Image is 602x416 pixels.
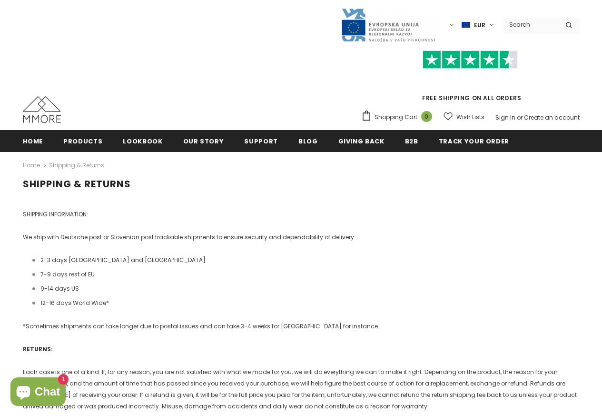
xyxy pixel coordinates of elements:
a: Wish Lists [444,109,484,125]
inbox-online-store-chat: Shopify online store chat [8,377,69,408]
span: Blog [298,137,318,146]
img: MMORE Cases [23,96,61,123]
img: Javni Razpis [341,8,436,42]
span: Wish Lists [456,112,484,122]
span: Lookbook [123,137,162,146]
li: 12-16 days World Wide* [32,297,580,309]
li: 2-3 days [GEOGRAPHIC_DATA] and [GEOGRAPHIC_DATA] [32,254,580,266]
a: Sign In [495,113,515,122]
span: EUR [474,20,485,30]
span: Shipping & Returns [23,177,131,191]
span: or [517,113,523,122]
span: Products [63,137,102,146]
span: Track your order [439,137,509,146]
strong: RETURNS: [23,345,53,353]
p: Each case is one of a kind. If, for any reason, you are not satisfied with what we made for you, ... [23,366,580,412]
a: Home [23,130,43,152]
p: SHIPPING INFORMATION: [23,209,580,220]
a: Our Story [183,130,224,152]
span: Shopping Cart [375,112,417,122]
a: Create an account [524,113,580,122]
span: Shipping & Returns [49,160,104,171]
input: Search Site [503,18,558,31]
a: Products [63,130,102,152]
span: 0 [421,111,432,122]
a: support [244,130,278,152]
span: support [244,137,278,146]
a: Giving back [338,130,385,152]
a: Shopping Cart 0 [361,110,437,124]
a: Lookbook [123,130,162,152]
span: FREE SHIPPING ON ALL ORDERS [361,55,580,102]
img: Trust Pilot Stars [423,51,518,69]
li: 7-9 days rest of EU [32,269,580,280]
span: Giving back [338,137,385,146]
a: Javni Razpis [341,20,436,29]
a: Blog [298,130,318,152]
p: *Sometimes shipments can take longer due to postal issues and can take 3-4 weeks for [GEOGRAPHIC_... [23,321,580,332]
li: 9-14 days US [32,283,580,294]
span: Home [23,137,43,146]
p: We ship with Deutsche post or Slovenian post trackable shipments to ensure security and dependabi... [23,232,580,243]
span: Our Story [183,137,224,146]
iframe: Customer reviews powered by Trustpilot [361,69,580,93]
a: Track your order [439,130,509,152]
a: B2B [405,130,418,152]
a: Home [23,160,40,171]
span: B2B [405,137,418,146]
